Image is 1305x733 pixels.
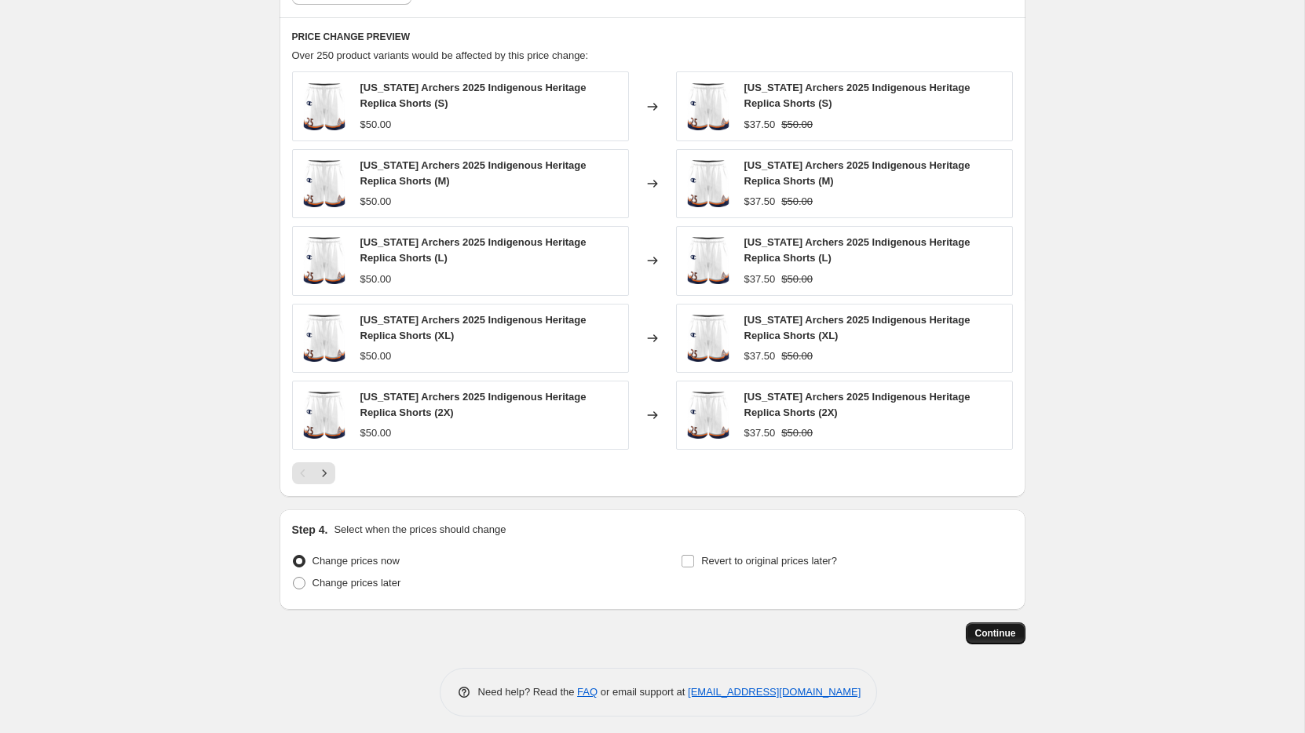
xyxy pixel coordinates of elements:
[685,392,732,439] img: U969BU-IndigenousArchers-Front-2025_80x.png
[975,627,1016,640] span: Continue
[313,555,400,567] span: Change prices now
[781,348,813,364] strike: $50.00
[360,82,587,109] span: [US_STATE] Archers 2025 Indigenous Heritage Replica Shorts (S)
[360,348,392,364] div: $50.00
[292,462,335,484] nav: Pagination
[360,236,587,264] span: [US_STATE] Archers 2025 Indigenous Heritage Replica Shorts (L)
[744,348,776,364] div: $37.50
[360,314,587,341] span: [US_STATE] Archers 2025 Indigenous Heritage Replica Shorts (XL)
[313,462,335,484] button: Next
[334,522,506,538] p: Select when the prices should change
[744,236,971,264] span: [US_STATE] Archers 2025 Indigenous Heritage Replica Shorts (L)
[301,237,348,284] img: U969BU-IndigenousArchers-Front-2025_80x.png
[685,237,732,284] img: U969BU-IndigenousArchers-Front-2025_80x.png
[744,159,971,187] span: [US_STATE] Archers 2025 Indigenous Heritage Replica Shorts (M)
[781,117,813,133] strike: $50.00
[360,391,587,418] span: [US_STATE] Archers 2025 Indigenous Heritage Replica Shorts (2X)
[360,272,392,287] div: $50.00
[292,49,589,61] span: Over 250 product variants would be affected by this price change:
[301,392,348,439] img: U969BU-IndigenousArchers-Front-2025_80x.png
[744,82,971,109] span: [US_STATE] Archers 2025 Indigenous Heritage Replica Shorts (S)
[292,31,1013,43] h6: PRICE CHANGE PREVIEW
[744,314,971,341] span: [US_STATE] Archers 2025 Indigenous Heritage Replica Shorts (XL)
[966,622,1025,644] button: Continue
[688,686,861,698] a: [EMAIL_ADDRESS][DOMAIN_NAME]
[744,117,776,133] div: $37.50
[301,83,348,130] img: U969BU-IndigenousArchers-Front-2025_80x.png
[360,159,587,187] span: [US_STATE] Archers 2025 Indigenous Heritage Replica Shorts (M)
[577,686,598,698] a: FAQ
[598,686,688,698] span: or email support at
[360,117,392,133] div: $50.00
[301,315,348,362] img: U969BU-IndigenousArchers-Front-2025_80x.png
[744,272,776,287] div: $37.50
[781,194,813,210] strike: $50.00
[360,425,392,441] div: $50.00
[685,83,732,130] img: U969BU-IndigenousArchers-Front-2025_80x.png
[744,391,971,418] span: [US_STATE] Archers 2025 Indigenous Heritage Replica Shorts (2X)
[744,425,776,441] div: $37.50
[685,160,732,207] img: U969BU-IndigenousArchers-Front-2025_80x.png
[781,425,813,441] strike: $50.00
[685,315,732,362] img: U969BU-IndigenousArchers-Front-2025_80x.png
[701,555,837,567] span: Revert to original prices later?
[292,522,328,538] h2: Step 4.
[301,160,348,207] img: U969BU-IndigenousArchers-Front-2025_80x.png
[313,577,401,589] span: Change prices later
[360,194,392,210] div: $50.00
[781,272,813,287] strike: $50.00
[478,686,578,698] span: Need help? Read the
[744,194,776,210] div: $37.50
